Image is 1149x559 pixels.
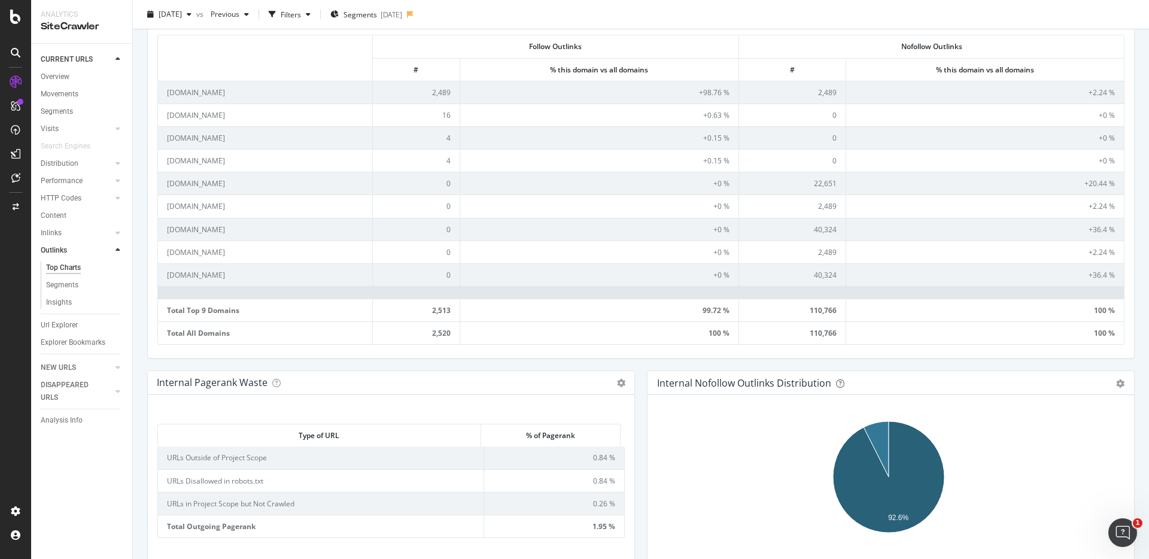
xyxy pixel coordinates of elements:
a: Insights [46,296,124,309]
iframe: Intercom live chat [1108,518,1137,547]
a: Top Charts [46,262,124,274]
a: Analysis Info [41,414,124,427]
button: Segments[DATE] [326,5,407,24]
span: 1 [1133,518,1142,528]
td: Total Top 9 Domains [158,299,373,321]
div: Performance [41,175,83,187]
div: Insights [46,296,72,309]
td: +36.4 % [846,263,1124,286]
div: [DATE] [381,9,402,19]
td: 2,520 [373,321,460,344]
td: 0 [373,172,460,195]
th: Nofollow Outlinks [739,35,1124,57]
td: 0 [373,195,460,217]
th: Follow Outlinks [373,35,740,57]
h4: Internal Pagerank Waste [157,375,268,391]
td: 2,489 [739,195,846,217]
div: Search Engines [41,140,90,153]
td: +0 % [846,149,1124,172]
td: 2,513 [373,299,460,321]
a: DISAPPEARED URLS [41,379,112,404]
div: gear [1116,379,1124,388]
div: Inlinks [41,227,62,239]
td: 4 [373,149,460,172]
th: % this domain vs all domains [846,58,1124,81]
td: 110,766 [739,321,846,344]
a: Segments [46,279,124,291]
div: Internal Nofollow Outlinks Distribution [657,377,831,389]
td: +98.76 % [460,81,739,104]
td: 0 [373,241,460,263]
td: URLs Outside of Project Scope [158,446,484,469]
td: 22,651 [739,172,846,195]
td: +0 % [846,104,1124,126]
div: Filters [281,9,301,19]
td: 2,489 [739,81,846,104]
td: [DOMAIN_NAME] [158,241,373,263]
td: 40,324 [739,218,846,241]
a: Performance [41,175,112,187]
a: CURRENT URLS [41,53,112,66]
div: Segments [41,105,73,118]
a: Outlinks [41,244,112,257]
td: [DOMAIN_NAME] [158,126,373,149]
span: 0.26 % [593,499,615,509]
td: 0 [739,149,846,172]
td: +0 % [460,218,739,241]
td: 100 % [460,321,739,344]
td: 0 [739,126,846,149]
td: [DOMAIN_NAME] [158,218,373,241]
td: 0 [373,218,460,241]
span: 0.84 % [593,452,615,463]
span: 0.84 % [593,476,615,486]
div: A chart. [657,414,1120,553]
span: Previous [206,9,239,19]
td: +0.15 % [460,126,739,149]
a: NEW URLS [41,361,112,374]
td: +0 % [460,195,739,217]
div: SiteCrawler [41,20,123,34]
text: 92.6% [888,514,908,522]
td: +0 % [460,241,739,263]
a: Inlinks [41,227,112,239]
span: 2025 Sep. 12th [159,9,182,19]
div: Explorer Bookmarks [41,336,105,349]
td: [DOMAIN_NAME] [158,81,373,104]
div: Outlinks [41,244,67,257]
td: 99.72 % [460,299,739,321]
td: [DOMAIN_NAME] [158,263,373,286]
td: 4 [373,126,460,149]
div: Content [41,209,66,222]
th: # [739,58,846,81]
b: Total Outgoing Pagerank [167,521,256,531]
a: Explorer Bookmarks [41,336,124,349]
button: Filters [264,5,315,24]
div: Distribution [41,157,78,170]
div: DISAPPEARED URLS [41,379,101,404]
a: HTTP Codes [41,192,112,205]
td: +36.4 % [846,218,1124,241]
a: Search Engines [41,140,102,153]
td: 16 [373,104,460,126]
td: Total All Domains [158,321,373,344]
a: Visits [41,123,112,135]
div: Overview [41,71,69,83]
td: +2.24 % [846,195,1124,217]
div: Top Charts [46,262,81,274]
td: [DOMAIN_NAME] [158,172,373,195]
span: vs [196,9,206,19]
td: [DOMAIN_NAME] [158,104,373,126]
td: +0.15 % [460,149,739,172]
div: Url Explorer [41,319,78,332]
button: [DATE] [142,5,196,24]
div: CURRENT URLS [41,53,93,66]
th: # [373,58,460,81]
th: % this domain vs all domains [460,58,739,81]
td: 40,324 [739,263,846,286]
td: +0.63 % [460,104,739,126]
i: Options [617,379,625,387]
td: 0 [373,263,460,286]
td: [DOMAIN_NAME] [158,149,373,172]
td: +0 % [460,172,739,195]
a: Movements [41,88,124,101]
